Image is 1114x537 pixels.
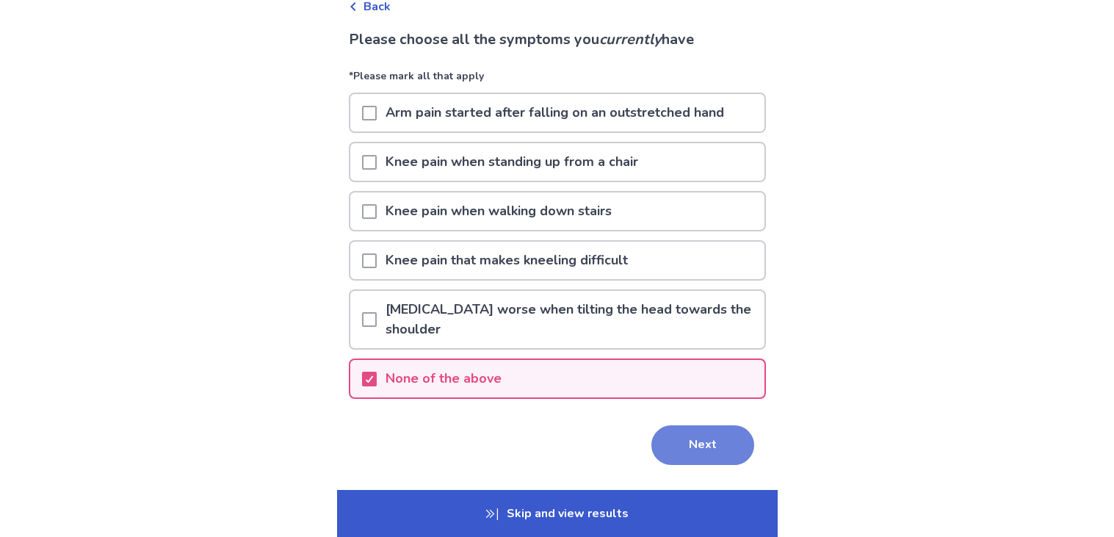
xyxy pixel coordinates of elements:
p: Knee pain when walking down stairs [377,192,621,230]
a: Skip this question [652,489,754,505]
button: Next [651,425,754,465]
p: Feedback [368,489,423,506]
a: Feedback [349,489,423,506]
p: *Please mark all that apply [349,68,766,93]
p: Knee pain that makes kneeling difficult [377,242,637,279]
p: Skip and view results [337,490,778,537]
i: currently [599,29,662,49]
p: Please choose all the symptoms you have [349,29,766,51]
p: [MEDICAL_DATA] worse when tilting the head towards the shoulder [377,291,764,348]
p: None of the above [377,360,510,397]
p: Arm pain started after falling on an outstretched hand [377,94,733,131]
p: Knee pain when standing up from a chair [377,143,647,181]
